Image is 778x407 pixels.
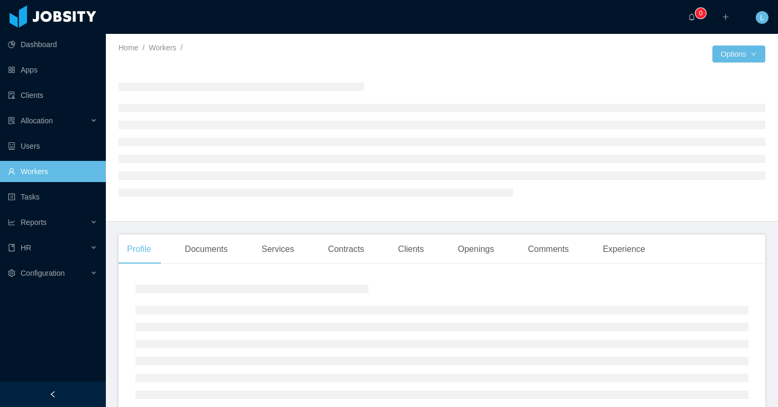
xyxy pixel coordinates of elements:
[8,219,15,226] i: icon: line-chart
[8,186,97,207] a: icon: profileTasks
[180,43,183,52] span: /
[8,59,97,80] a: icon: appstoreApps
[594,234,654,264] div: Experience
[449,234,503,264] div: Openings
[520,234,577,264] div: Comments
[760,11,764,24] span: L
[8,161,97,182] a: icon: userWorkers
[688,13,695,21] i: icon: bell
[176,234,236,264] div: Documents
[8,117,15,124] i: icon: solution
[8,135,97,157] a: icon: robotUsers
[21,218,47,227] span: Reports
[390,234,432,264] div: Clients
[8,269,15,277] i: icon: setting
[21,243,31,252] span: HR
[119,43,138,52] a: Home
[21,269,65,277] span: Configuration
[149,43,176,52] a: Workers
[712,46,765,62] button: Optionsicon: down
[8,34,97,55] a: icon: pie-chartDashboard
[253,234,302,264] div: Services
[722,13,729,21] i: icon: plus
[8,244,15,251] i: icon: book
[21,116,53,125] span: Allocation
[320,234,373,264] div: Contracts
[695,8,706,19] sup: 0
[142,43,144,52] span: /
[8,85,97,106] a: icon: auditClients
[119,234,159,264] div: Profile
